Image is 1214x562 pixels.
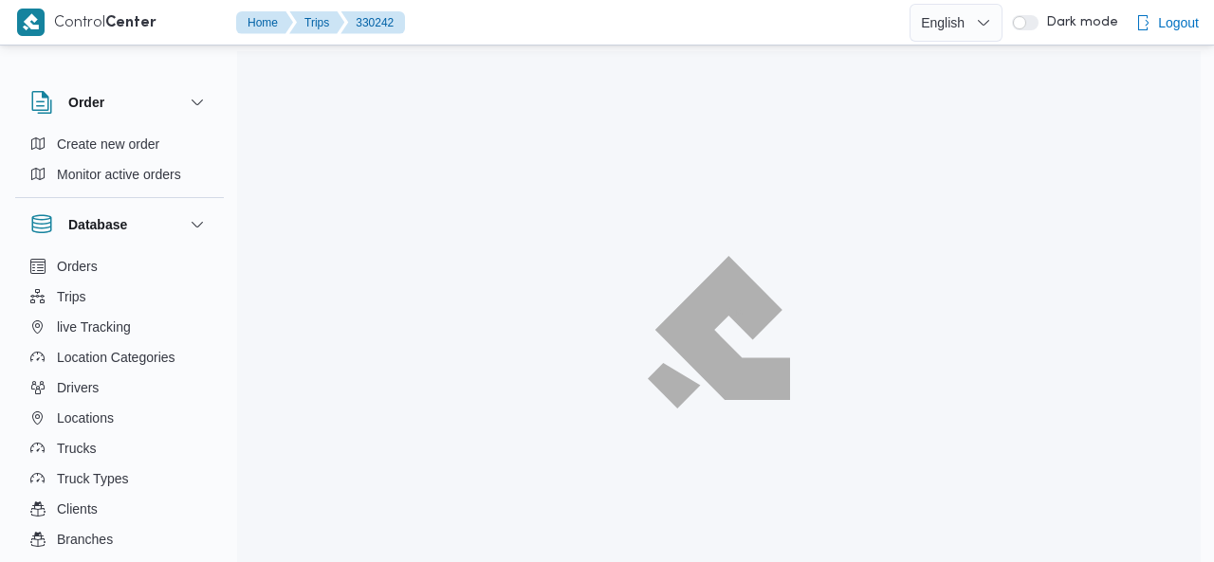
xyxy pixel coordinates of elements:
[68,91,104,114] h3: Order
[289,11,344,34] button: Trips
[23,312,216,342] button: live Tracking
[658,267,780,396] img: ILLA Logo
[57,346,175,369] span: Location Categories
[23,159,216,190] button: Monitor active orders
[23,403,216,433] button: Locations
[23,281,216,312] button: Trips
[57,133,159,155] span: Create new order
[30,213,209,236] button: Database
[23,129,216,159] button: Create new order
[23,372,216,403] button: Drivers
[340,11,405,34] button: 330242
[1039,15,1118,30] span: Dark mode
[57,376,99,399] span: Drivers
[57,437,96,460] span: Trucks
[57,407,114,429] span: Locations
[30,91,209,114] button: Order
[17,9,45,36] img: X8yXhbKr1z7QwAAAABJRU5ErkJggg==
[68,213,127,236] h3: Database
[1158,11,1199,34] span: Logout
[23,463,216,494] button: Truck Types
[23,524,216,554] button: Branches
[1128,4,1206,42] button: Logout
[23,342,216,372] button: Location Categories
[57,255,98,278] span: Orders
[23,251,216,281] button: Orders
[57,316,131,338] span: live Tracking
[105,16,156,30] b: Center
[57,528,113,551] span: Branches
[57,285,86,308] span: Trips
[23,494,216,524] button: Clients
[57,498,98,520] span: Clients
[57,163,181,186] span: Monitor active orders
[57,467,128,490] span: Truck Types
[15,129,224,197] div: Order
[236,11,293,34] button: Home
[23,433,216,463] button: Trucks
